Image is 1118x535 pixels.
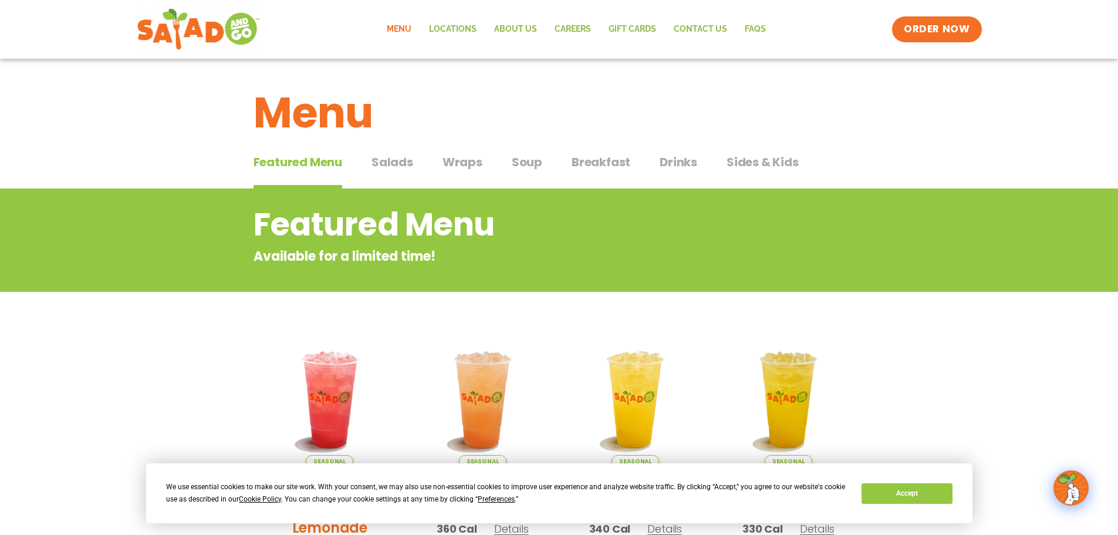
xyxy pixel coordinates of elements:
div: Tabbed content [254,149,865,189]
a: Contact Us [665,16,736,43]
span: Sides & Kids [727,153,799,171]
span: Drinks [660,153,697,171]
a: About Us [485,16,546,43]
div: We use essential cookies to make our site work. With your consent, we may also use non-essential ... [166,481,847,506]
span: Preferences [478,495,515,503]
img: Product photo for Mango Grove Lemonade [721,332,856,467]
span: Breakfast [572,153,630,171]
span: Salads [371,153,413,171]
a: Careers [546,16,600,43]
span: Soup [512,153,542,171]
h2: Featured Menu [254,201,771,248]
h1: Menu [254,81,865,144]
a: Locations [420,16,485,43]
span: Seasonal [306,455,353,467]
span: Cookie Policy [239,495,281,503]
a: ORDER NOW [892,16,981,42]
span: ORDER NOW [904,22,970,36]
img: wpChatIcon [1055,472,1087,504]
a: Menu [378,16,420,43]
img: Product photo for Sunkissed Yuzu Lemonade [568,332,704,467]
div: Cookie Consent Prompt [146,463,972,523]
span: Featured Menu [254,153,342,171]
img: Product photo for Blackberry Bramble Lemonade [262,332,398,467]
img: new-SAG-logo-768×292 [137,6,261,53]
a: GIFT CARDS [600,16,665,43]
span: Seasonal [765,455,812,467]
a: FAQs [736,16,775,43]
span: Seasonal [612,455,659,467]
span: Wraps [443,153,482,171]
img: Product photo for Summer Stone Fruit Lemonade [415,332,550,467]
span: Seasonal [459,455,506,467]
p: Available for a limited time! [254,247,771,266]
button: Accept [862,483,952,504]
nav: Menu [378,16,775,43]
